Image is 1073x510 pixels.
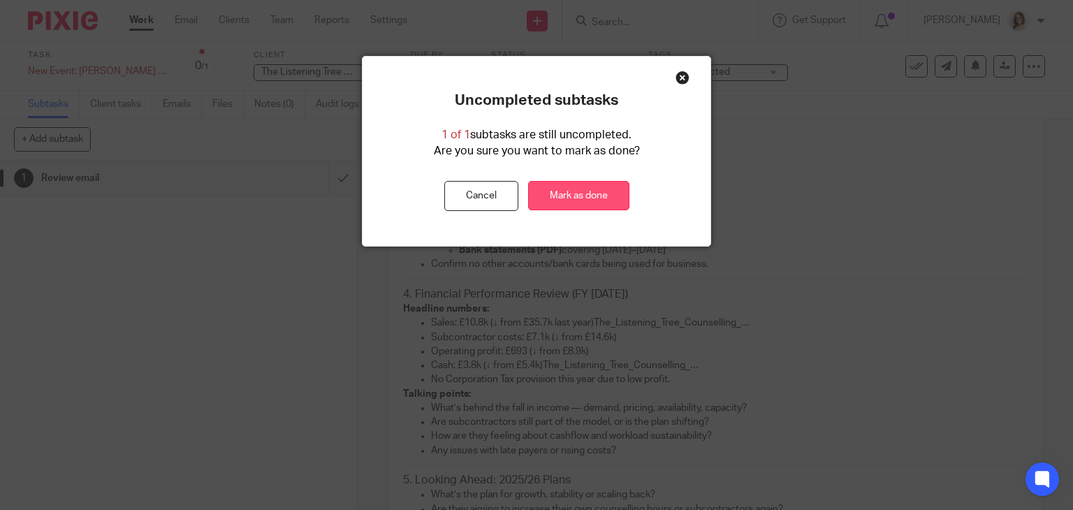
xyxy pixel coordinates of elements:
div: Close this dialog window [676,71,689,85]
p: Uncompleted subtasks [455,92,618,110]
a: Mark as done [528,181,629,211]
span: 1 of 1 [441,129,470,140]
button: Cancel [444,181,518,211]
p: subtasks are still uncompleted. [441,127,632,143]
p: Are you sure you want to mark as done? [434,143,640,159]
